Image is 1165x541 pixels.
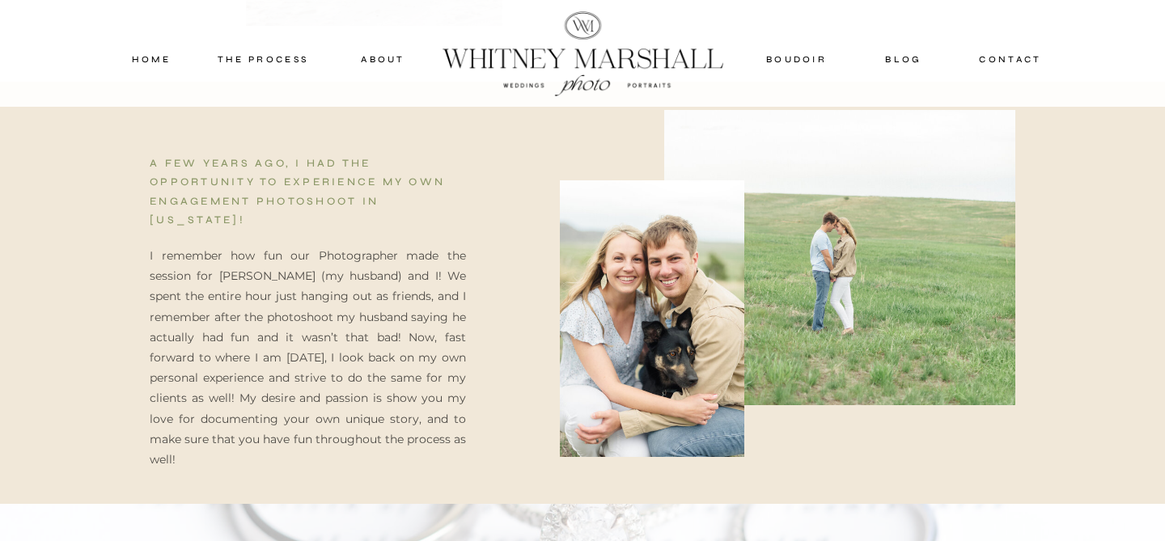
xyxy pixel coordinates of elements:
p: A few years ago, I had the opportunity to experience my own engagement photoshoot in [US_STATE]! [150,154,466,230]
a: about [343,52,423,66]
a: contact [972,52,1048,66]
p: I remember how fun our Photographer made the session for [PERSON_NAME] (my husband) and I! We spe... [150,246,466,450]
a: home [116,52,186,66]
a: THE PROCESS [214,52,311,66]
a: boudoir [764,52,829,66]
a: blog [868,52,939,66]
